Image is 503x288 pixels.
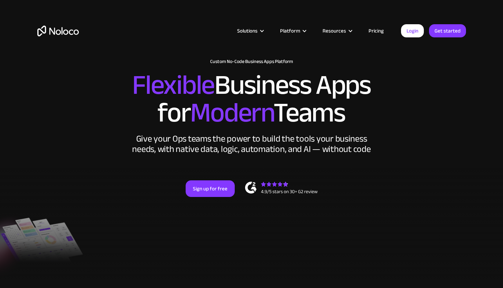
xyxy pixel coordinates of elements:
a: Sign up for free [186,180,235,197]
span: Flexible [132,59,214,111]
span: Modern [190,87,273,138]
div: Resources [314,26,360,35]
div: Give your Ops teams the power to build the tools your business needs, with native data, logic, au... [131,134,373,154]
a: Pricing [360,26,392,35]
a: Get started [429,24,466,37]
a: home [37,26,79,36]
div: Platform [280,26,300,35]
a: Login [401,24,424,37]
div: Solutions [229,26,271,35]
div: Platform [271,26,314,35]
h2: Business Apps for Teams [37,71,466,127]
div: Solutions [237,26,258,35]
div: Resources [323,26,346,35]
